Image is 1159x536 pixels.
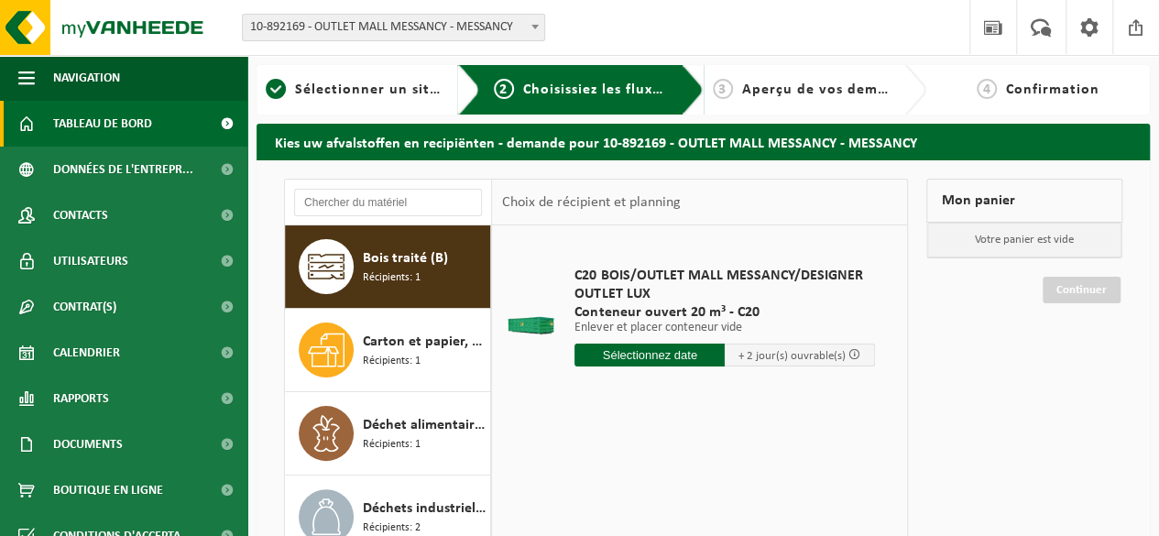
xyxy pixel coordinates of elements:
[363,353,421,370] span: Récipients: 1
[977,79,997,99] span: 4
[926,179,1122,223] div: Mon panier
[363,331,486,353] span: Carton et papier, non-conditionné (industriel)
[53,421,123,467] span: Documents
[494,79,514,99] span: 2
[363,498,486,520] span: Déchets industriels banals
[574,344,725,366] input: Sélectionnez date
[523,82,828,97] span: Choisissiez les flux de déchets et récipients
[574,267,875,303] span: C20 BOIS/OUTLET MALL MESSANCY/DESIGNER OUTLET LUX
[363,269,421,287] span: Récipients: 1
[53,55,120,101] span: Navigation
[1043,277,1121,303] a: Continuer
[492,180,689,225] div: Choix de récipient et planning
[363,436,421,454] span: Récipients: 1
[738,350,846,362] span: + 2 jour(s) ouvrable(s)
[742,82,919,97] span: Aperçu de vos demandes
[574,322,875,334] p: Enlever et placer conteneur vide
[574,303,875,322] span: Conteneur ouvert 20 m³ - C20
[295,82,459,97] span: Sélectionner un site ici
[243,15,544,40] span: 10-892169 - OUTLET MALL MESSANCY - MESSANCY
[53,330,120,376] span: Calendrier
[242,14,545,41] span: 10-892169 - OUTLET MALL MESSANCY - MESSANCY
[53,192,108,238] span: Contacts
[53,467,163,513] span: Boutique en ligne
[363,247,448,269] span: Bois traité (B)
[53,147,193,192] span: Données de l'entrepr...
[53,376,109,421] span: Rapports
[927,223,1121,257] p: Votre panier est vide
[53,101,152,147] span: Tableau de bord
[285,309,491,392] button: Carton et papier, non-conditionné (industriel) Récipients: 1
[257,124,1150,159] h2: Kies uw afvalstoffen en recipiënten - demande pour 10-892169 - OUTLET MALL MESSANCY - MESSANCY
[285,392,491,476] button: Déchet alimentaire, contenant des produits d'origine animale, non emballé, catégorie 3 Récipients: 1
[266,79,443,101] a: 1Sélectionner un site ici
[363,414,486,436] span: Déchet alimentaire, contenant des produits d'origine animale, non emballé, catégorie 3
[1006,82,1099,97] span: Confirmation
[285,225,491,309] button: Bois traité (B) Récipients: 1
[713,79,733,99] span: 3
[294,189,482,216] input: Chercher du matériel
[53,238,128,284] span: Utilisateurs
[266,79,286,99] span: 1
[53,284,116,330] span: Contrat(s)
